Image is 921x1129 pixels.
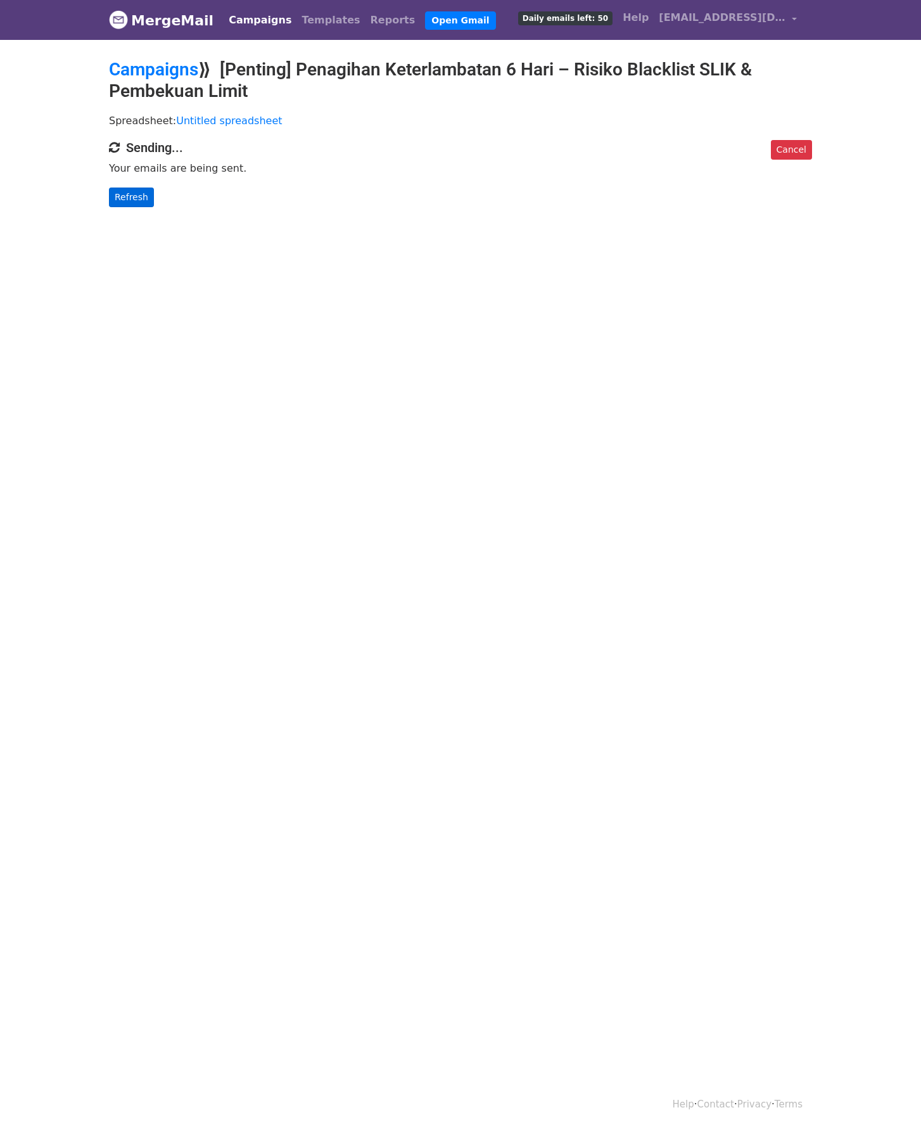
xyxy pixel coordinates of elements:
[296,8,365,33] a: Templates
[673,1099,694,1110] a: Help
[109,140,812,155] h4: Sending...
[513,5,618,30] a: Daily emails left: 50
[771,140,812,160] a: Cancel
[109,188,154,207] a: Refresh
[659,10,785,25] span: [EMAIL_ADDRESS][DOMAIN_NAME]
[618,5,654,30] a: Help
[697,1099,734,1110] a: Contact
[737,1099,772,1110] a: Privacy
[775,1099,803,1110] a: Terms
[518,11,613,25] span: Daily emails left: 50
[109,162,812,175] p: Your emails are being sent.
[425,11,495,30] a: Open Gmail
[176,115,282,127] a: Untitled spreadsheet
[109,59,812,101] h2: ⟫ [Penting] Penagihan Keterlambatan 6 Hari – Risiko Blacklist SLIK & Pembekuan Limit
[109,7,213,34] a: MergeMail
[365,8,421,33] a: Reports
[858,1068,921,1129] iframe: Chat Widget
[109,114,812,127] p: Spreadsheet:
[654,5,802,35] a: [EMAIL_ADDRESS][DOMAIN_NAME]
[109,10,128,29] img: MergeMail logo
[224,8,296,33] a: Campaigns
[109,59,198,80] a: Campaigns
